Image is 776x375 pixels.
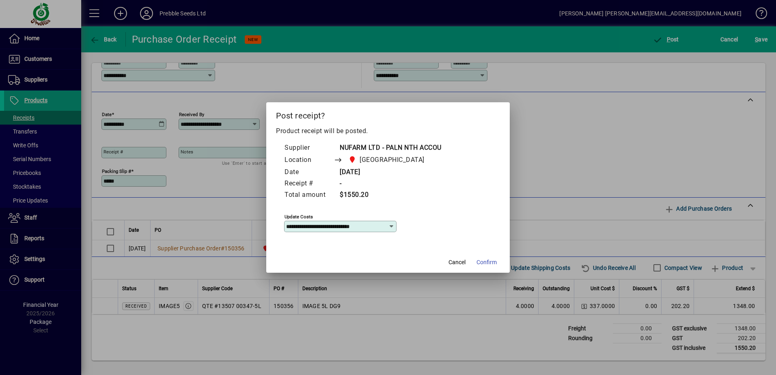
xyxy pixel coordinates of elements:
span: Cancel [448,258,466,267]
td: Date [284,167,334,178]
mat-label: Update costs [285,214,313,220]
p: Product receipt will be posted. [276,126,500,136]
span: [GEOGRAPHIC_DATA] [360,155,425,165]
button: Confirm [473,255,500,269]
td: Total amount [284,190,334,201]
span: Confirm [476,258,497,267]
td: Location [284,154,334,167]
td: - [334,178,442,190]
td: Receipt # [284,178,334,190]
button: Cancel [444,255,470,269]
td: NUFARM LTD - PALN NTH ACCOU [334,142,442,154]
td: Supplier [284,142,334,154]
span: PALMERSTON NORTH [346,154,428,166]
td: [DATE] [334,167,442,178]
td: $1550.20 [334,190,442,201]
h2: Post receipt? [266,102,510,126]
